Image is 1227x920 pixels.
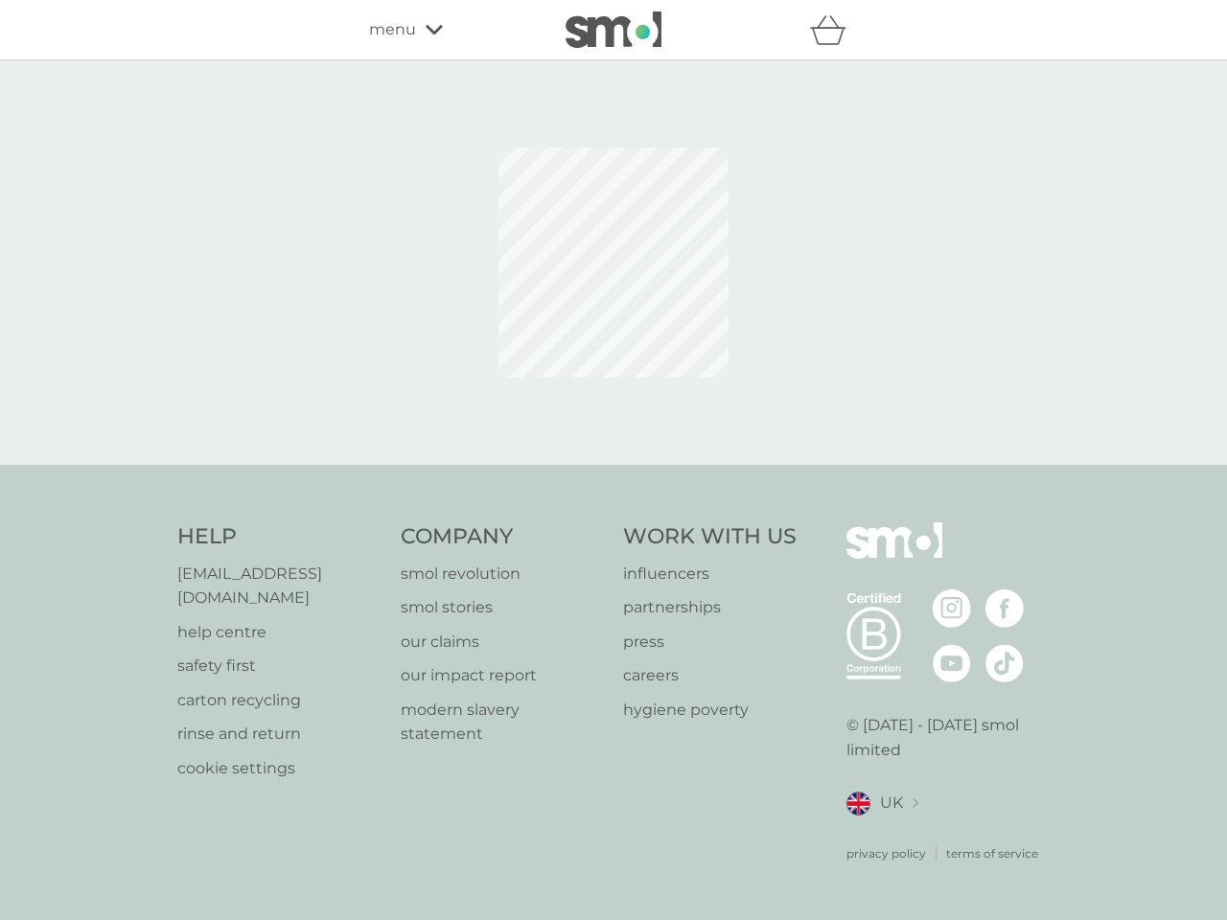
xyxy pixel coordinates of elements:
a: safety first [177,654,382,678]
span: UK [880,791,903,816]
a: privacy policy [846,844,926,862]
a: hygiene poverty [623,698,797,723]
div: basket [810,11,858,49]
a: carton recycling [177,688,382,713]
a: modern slavery statement [401,698,605,747]
img: visit the smol Youtube page [933,644,971,682]
img: visit the smol Instagram page [933,589,971,628]
a: rinse and return [177,722,382,747]
a: partnerships [623,595,797,620]
img: smol [846,522,942,587]
img: visit the smol Facebook page [985,589,1024,628]
img: UK flag [846,792,870,816]
p: © [DATE] - [DATE] smol limited [846,713,1051,762]
img: select a new location [913,798,918,809]
a: terms of service [946,844,1038,862]
a: influencers [623,562,797,586]
a: [EMAIL_ADDRESS][DOMAIN_NAME] [177,562,382,610]
img: smol [566,11,661,48]
a: help centre [177,620,382,645]
a: smol stories [401,595,605,620]
span: menu [369,17,416,42]
h4: Work With Us [623,522,797,552]
a: our impact report [401,663,605,688]
h4: Company [401,522,605,552]
a: our claims [401,630,605,655]
a: cookie settings [177,756,382,781]
h4: Help [177,522,382,552]
a: smol revolution [401,562,605,586]
img: visit the smol Tiktok page [985,644,1024,682]
a: press [623,630,797,655]
a: careers [623,663,797,688]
